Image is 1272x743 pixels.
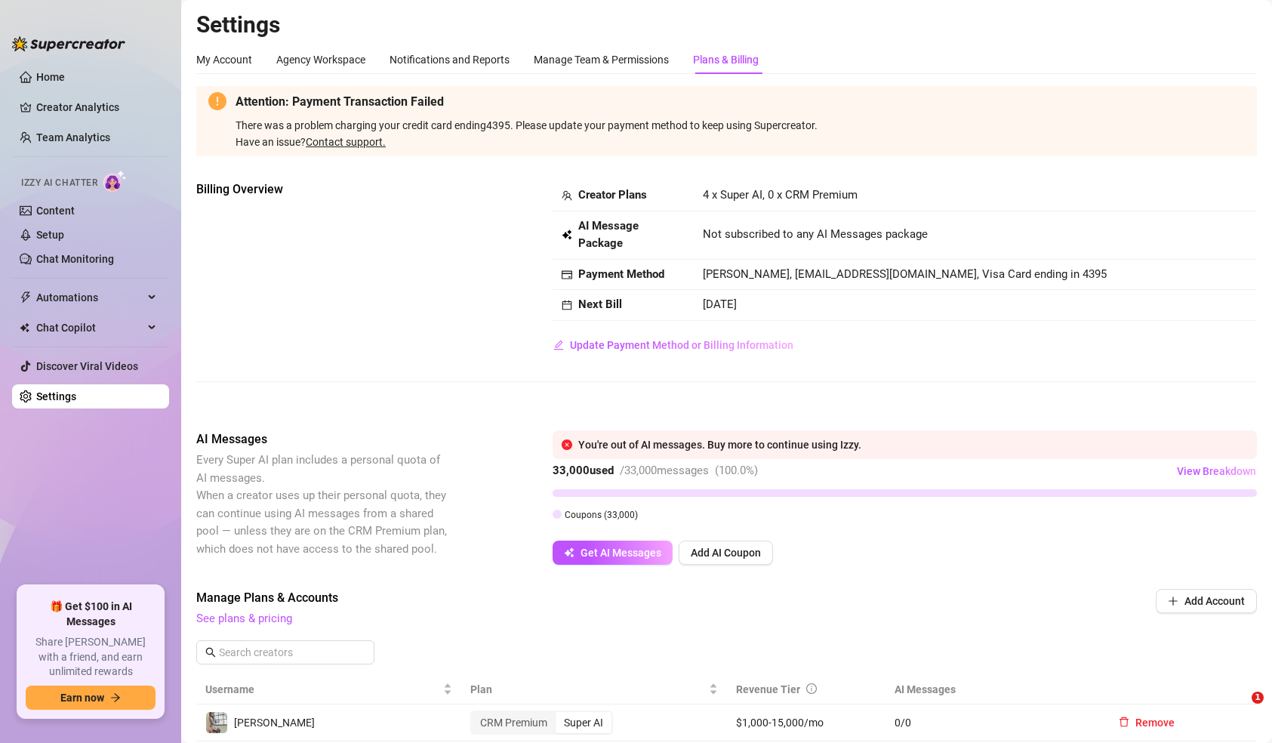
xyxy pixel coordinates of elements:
[703,298,737,311] span: [DATE]
[196,180,450,199] span: Billing Overview
[578,298,622,311] strong: Next Bill
[1221,692,1257,728] iframe: Intercom live chat
[236,119,1245,150] span: There was a problem charging your credit card ending 4395 . Please update your payment method to ...
[36,131,110,143] a: Team Analytics
[553,333,794,357] button: Update Payment Method or Billing Information
[703,226,928,244] span: Not subscribed to any AI Messages package
[205,681,440,698] span: Username
[1107,711,1187,735] button: Remove
[553,464,614,477] strong: 33,000 used
[36,390,76,402] a: Settings
[885,675,1098,704] th: AI Messages
[196,430,450,449] span: AI Messages
[715,464,758,477] span: ( 100.0 %)
[20,291,32,304] span: thunderbolt
[1177,465,1256,477] span: View Breakdown
[1168,596,1178,606] span: plus
[556,712,611,733] div: Super AI
[36,285,143,310] span: Automations
[553,541,673,565] button: Get AI Messages
[461,675,726,704] th: Plan
[691,547,761,559] span: Add AI Coupon
[236,134,1245,150] div: Have an issue?
[679,541,773,565] button: Add AI Coupon
[26,635,156,680] span: Share [PERSON_NAME] with a friend, and earn unlimited rewards
[562,190,572,201] span: team
[208,92,226,110] span: exclamation-circle
[110,692,121,703] span: arrow-right
[196,11,1257,39] h2: Settings
[219,644,353,661] input: Search creators
[620,464,709,477] span: / 33,000 messages
[205,647,216,658] span: search
[472,712,556,733] div: CRM Premium
[562,439,572,450] span: close-circle
[20,322,29,333] img: Chat Copilot
[234,717,315,729] span: [PERSON_NAME]
[390,51,510,68] div: Notifications and Reports
[736,683,800,695] span: Revenue Tier
[12,36,125,51] img: logo-BBDzfeDw.svg
[562,300,572,310] span: calendar
[565,510,638,520] span: Coupons ( 33,000 )
[196,612,292,625] a: See plans & pricing
[806,683,817,694] span: info-circle
[36,205,75,217] a: Content
[727,704,886,741] td: $1,000-15,000/mo
[206,712,227,733] img: Erika
[26,686,156,710] button: Earn nowarrow-right
[196,589,1053,607] span: Manage Plans & Accounts
[703,188,858,202] span: 4 x Super AI, 0 x CRM Premium
[562,270,572,280] span: credit-card
[578,188,647,202] strong: Creator Plans
[578,219,639,251] strong: AI Message Package
[703,267,1107,281] span: [PERSON_NAME], [EMAIL_ADDRESS][DOMAIN_NAME], Visa Card ending in 4395
[570,339,793,351] span: Update Payment Method or Billing Information
[36,229,64,241] a: Setup
[470,711,613,735] div: segmented control
[1135,717,1175,729] span: Remove
[196,675,461,704] th: Username
[581,547,661,559] span: Get AI Messages
[196,51,252,68] div: My Account
[103,170,127,192] img: AI Chatter
[36,71,65,83] a: Home
[553,340,564,350] span: edit
[1119,717,1129,727] span: delete
[276,51,365,68] div: Agency Workspace
[1156,589,1257,613] button: Add Account
[236,94,444,109] strong: Attention: Payment Transaction Failed
[21,176,97,190] span: Izzy AI Chatter
[36,253,114,265] a: Chat Monitoring
[578,267,664,281] strong: Payment Method
[895,714,1089,731] span: 0 / 0
[36,360,138,372] a: Discover Viral Videos
[36,316,143,340] span: Chat Copilot
[306,136,386,148] a: Contact support.
[534,51,669,68] div: Manage Team & Permissions
[196,453,447,556] span: Every Super AI plan includes a personal quota of AI messages. When a creator uses up their person...
[470,681,705,698] span: Plan
[1176,459,1257,483] button: View Breakdown
[693,51,759,68] div: Plans & Billing
[36,95,157,119] a: Creator Analytics
[1184,595,1245,607] span: Add Account
[60,692,104,704] span: Earn now
[26,600,156,629] span: 🎁 Get $100 in AI Messages
[1252,692,1264,704] span: 1
[578,436,1248,453] div: You're out of AI messages. Buy more to continue using Izzy.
